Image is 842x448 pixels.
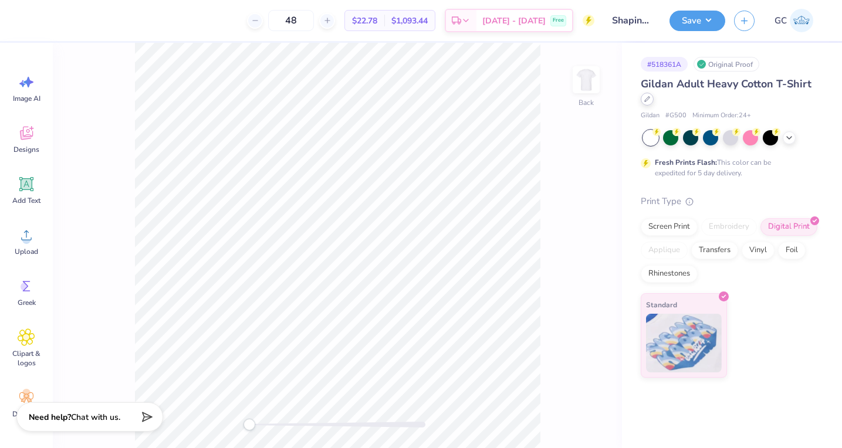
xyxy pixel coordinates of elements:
[694,57,759,72] div: Original Proof
[742,242,775,259] div: Vinyl
[352,15,377,27] span: $22.78
[669,11,725,31] button: Save
[790,9,813,32] img: Gracyn Cantrell
[641,111,660,121] span: Gildan
[12,409,40,419] span: Decorate
[655,158,717,167] strong: Fresh Prints Flash:
[641,218,698,236] div: Screen Print
[641,265,698,283] div: Rhinestones
[603,9,661,32] input: Untitled Design
[769,9,819,32] a: GC
[13,145,39,154] span: Designs
[701,218,757,236] div: Embroidery
[391,15,428,27] span: $1,093.44
[579,97,594,108] div: Back
[778,242,806,259] div: Foil
[641,242,688,259] div: Applique
[12,196,40,205] span: Add Text
[655,157,799,178] div: This color can be expedited for 5 day delivery.
[646,314,722,372] img: Standard
[641,57,688,72] div: # 518361A
[13,94,40,103] span: Image AI
[641,77,811,91] span: Gildan Adult Heavy Cotton T-Shirt
[29,412,71,423] strong: Need help?
[665,111,687,121] span: # G500
[775,14,787,28] span: GC
[646,298,677,311] span: Standard
[691,242,738,259] div: Transfers
[244,419,255,430] div: Accessibility label
[574,68,598,91] img: Back
[7,349,46,368] span: Clipart & logos
[641,195,819,208] div: Print Type
[692,111,751,121] span: Minimum Order: 24 +
[268,10,314,31] input: – –
[553,16,564,25] span: Free
[71,412,120,423] span: Chat with us.
[15,247,38,256] span: Upload
[18,298,36,307] span: Greek
[760,218,817,236] div: Digital Print
[482,15,546,27] span: [DATE] - [DATE]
